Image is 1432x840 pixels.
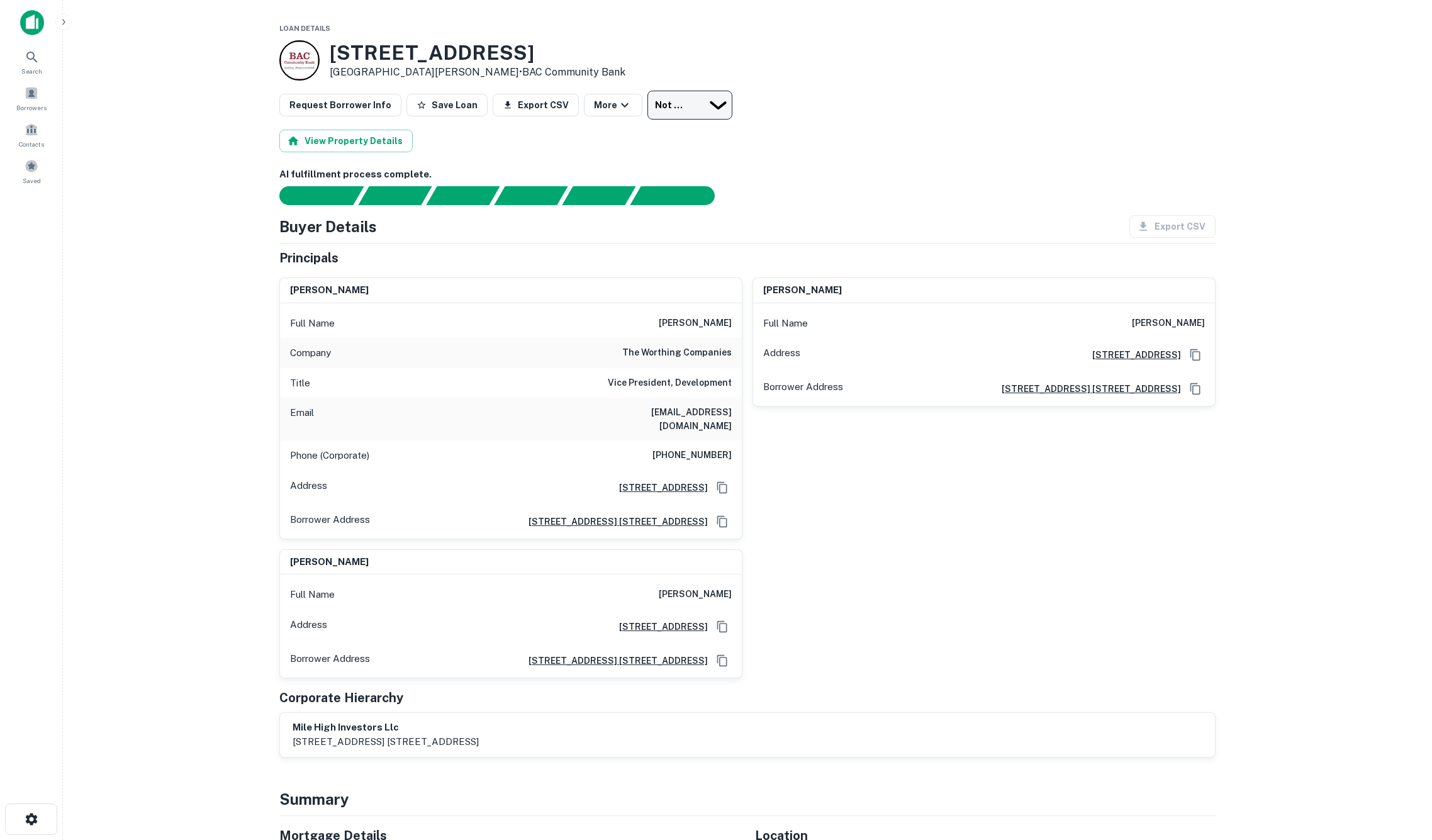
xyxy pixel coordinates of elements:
h6: AI fulfillment process complete. [279,167,1216,182]
button: Request Borrower Info [279,94,401,116]
h6: [PERSON_NAME] [659,316,732,331]
h5: Corporate Hierarchy [279,688,403,707]
p: Email [290,405,314,433]
div: Documents found, AI parsing details... [426,186,500,205]
h6: [STREET_ADDRESS] [609,481,708,495]
h6: [STREET_ADDRESS] [609,620,708,634]
div: Sending borrower request to AI... [264,186,359,205]
p: Borrower Address [290,651,370,670]
h6: [EMAIL_ADDRESS][DOMAIN_NAME] [581,405,732,433]
div: Principals found, still searching for contact information. This may take time... [562,186,635,205]
button: Copy Address [713,617,732,636]
h6: [PHONE_NUMBER] [652,448,732,463]
button: Copy Address [713,478,732,497]
h6: [PERSON_NAME] [1132,316,1205,331]
iframe: Chat Widget [1369,739,1432,800]
p: Company [290,345,331,361]
h6: [STREET_ADDRESS] [STREET_ADDRESS] [518,654,708,668]
p: Phone (Corporate) [290,448,369,463]
button: Copy Address [1186,379,1205,398]
h6: mile high investors llc [293,720,479,735]
span: Borrowers [16,103,47,113]
h5: Principals [279,249,338,267]
span: Saved [23,176,41,186]
h3: [STREET_ADDRESS] [330,41,625,65]
h6: [PERSON_NAME] [763,283,842,298]
span: Loan Details [279,25,330,32]
div: Your request is received and processing... [358,186,432,205]
div: Not contacted [647,93,704,117]
button: Copy Address [713,512,732,531]
p: Address [290,478,327,497]
button: More [584,94,642,116]
p: Full Name [290,587,335,602]
a: BAC Community Bank [522,66,625,78]
img: capitalize-icon.png [20,10,44,35]
button: Copy Address [1186,345,1205,364]
h4: Summary [279,788,1216,810]
h6: Vice President, Development [608,376,732,391]
p: [GEOGRAPHIC_DATA][PERSON_NAME] • [330,65,625,80]
button: Export CSV [493,94,579,116]
h6: [STREET_ADDRESS] [STREET_ADDRESS] [518,515,708,529]
h6: [STREET_ADDRESS] [STREET_ADDRESS] [992,382,1181,396]
p: Borrower Address [290,512,370,531]
div: AI fulfillment process complete. [630,186,730,205]
p: Full Name [290,316,335,331]
span: Search [21,66,42,76]
p: Address [290,617,327,636]
h6: [STREET_ADDRESS] [1082,348,1181,362]
p: Address [763,345,800,364]
span: Contacts [19,139,44,149]
p: Full Name [763,316,808,331]
div: Principals found, AI now looking for contact information... [494,186,568,205]
h6: [PERSON_NAME] [290,283,369,298]
p: Borrower Address [763,379,843,398]
h6: [PERSON_NAME] [659,587,732,602]
h6: the worthing companies [622,345,732,361]
button: Save Loan [406,94,488,116]
p: [STREET_ADDRESS] [STREET_ADDRESS] [293,734,479,749]
button: View Property Details [279,130,413,152]
button: Copy Address [713,651,732,670]
h6: [PERSON_NAME] [290,555,369,569]
p: Title [290,376,310,391]
h4: Buyer Details [279,215,377,238]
